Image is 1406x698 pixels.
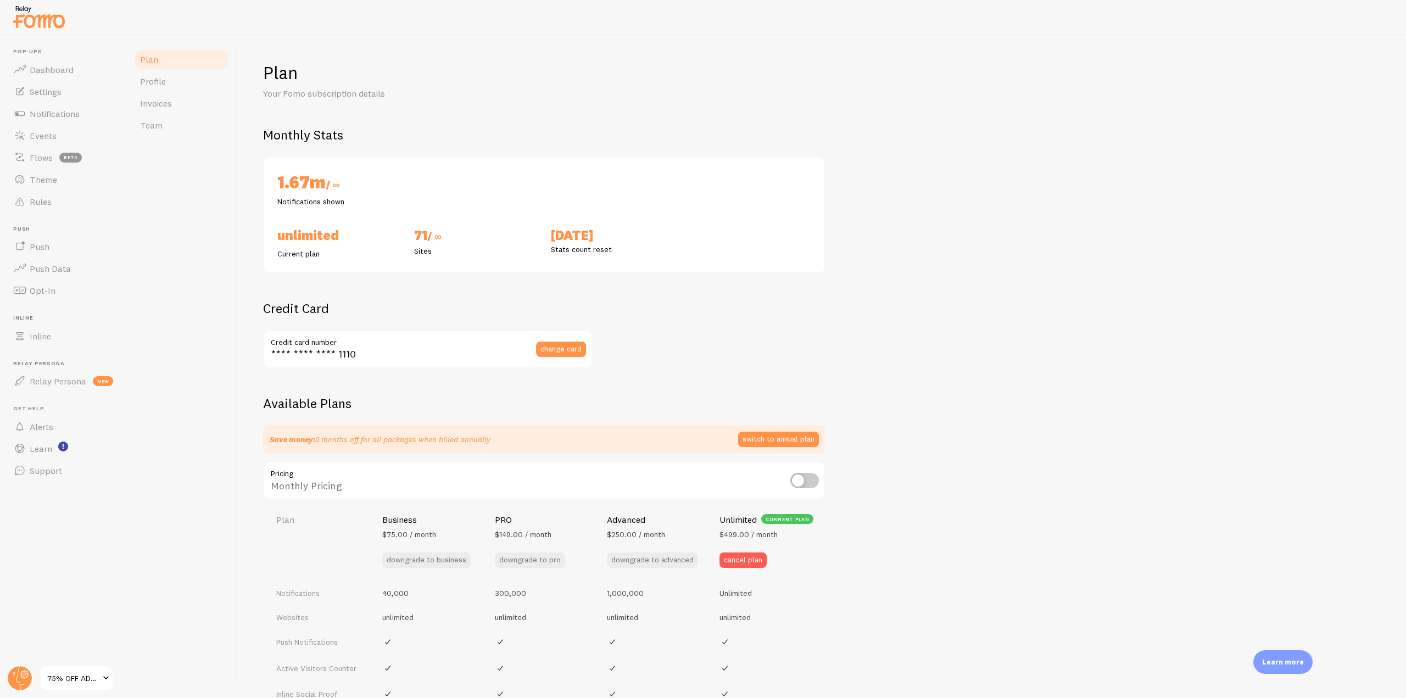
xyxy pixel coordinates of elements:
button: cancel plan [719,552,767,568]
a: Push [7,236,120,258]
span: Plan [140,54,158,65]
span: $250.00 / month [607,529,665,539]
td: Unlimited [713,581,825,605]
span: Opt-In [30,285,55,296]
p: Sites [414,245,538,256]
strong: Save money: [270,434,315,444]
p: Your Fomo subscription details [263,87,527,100]
td: Websites [263,605,376,629]
a: Flows beta [7,147,120,169]
p: 2 months off for all packages when billed annually [270,434,490,445]
svg: <p>Watch New Feature Tutorials!</p> [58,442,68,451]
a: Rules [7,191,120,213]
a: Relay Persona new [7,370,120,392]
h2: 71 [414,227,538,245]
a: Profile [133,70,230,92]
span: Pop-ups [13,48,120,55]
span: / ∞ [326,178,340,191]
span: change card [540,345,582,353]
span: Team [140,120,163,131]
a: Alerts [7,416,120,438]
span: Inline [13,315,120,322]
div: Learn more [1253,650,1313,674]
a: 75% OFF ADS Tag: Redeemed Special Offer [40,665,114,691]
span: Push [30,241,49,252]
td: unlimited [600,605,713,629]
span: Dashboard [30,64,74,75]
a: Opt-In [7,280,120,301]
span: Learn [30,443,52,454]
span: Relay Persona [13,360,120,367]
a: Support [7,460,120,482]
a: Theme [7,169,120,191]
a: Notifications [7,103,120,125]
span: 75% OFF ADS Tag: Redeemed Special Offer [47,672,99,685]
span: Flows [30,152,53,163]
label: Credit card number [263,330,593,349]
h2: Monthly Stats [263,126,1380,143]
a: Events [7,125,120,147]
span: Push [13,226,120,233]
span: Events [30,130,57,141]
a: Learn [7,438,120,460]
span: / ∞ [427,230,442,243]
h2: 1.67m [277,171,401,196]
td: unlimited [713,605,825,629]
a: Team [133,114,230,136]
span: beta [59,153,82,163]
td: 1,000,000 [600,581,713,605]
span: Get Help [13,405,120,412]
div: current plan [761,514,813,524]
span: Push Data [30,263,71,274]
span: $499.00 / month [719,529,778,539]
p: Current plan [277,248,401,259]
h4: Business [382,514,417,526]
td: Notifications [263,581,376,605]
button: downgrade to advanced [607,552,698,568]
td: Active Visitors Counter [263,655,376,682]
h4: Unlimited [719,514,757,526]
a: Push Data [7,258,120,280]
button: downgrade to pro [495,552,565,568]
a: Plan [133,48,230,70]
h2: Credit Card [263,300,593,317]
button: switch to annual plan [738,432,819,447]
span: Theme [30,174,57,185]
h1: Plan [263,62,1380,84]
span: Profile [140,76,166,87]
h4: Advanced [607,514,645,526]
a: Dashboard [7,59,120,81]
td: unlimited [488,605,601,629]
div: Monthly Pricing [263,461,825,501]
span: new [93,376,113,386]
h2: Unlimited [277,227,401,244]
span: Rules [30,196,52,207]
h4: Plan [276,514,369,526]
span: Notifications [30,108,80,119]
span: Inline [30,331,51,342]
h4: PRO [495,514,512,526]
td: 40,000 [376,581,488,605]
h2: [DATE] [551,227,674,244]
span: Support [30,465,62,476]
p: Learn more [1262,657,1304,667]
img: fomo-relay-logo-orange.svg [12,3,66,31]
a: Inline [7,325,120,347]
span: Invoices [140,98,172,109]
td: Push Notifications [263,629,376,655]
span: Alerts [30,421,53,432]
span: Settings [30,86,62,97]
span: Relay Persona [30,376,86,387]
a: Invoices [133,92,230,114]
td: unlimited [376,605,488,629]
button: downgrade to business [382,552,471,568]
span: $149.00 / month [495,529,551,539]
p: Notifications shown [277,196,401,207]
p: Stats count reset [551,244,674,255]
button: change card [536,342,586,357]
td: 300,000 [488,581,601,605]
span: $75.00 / month [382,529,436,539]
a: Settings [7,81,120,103]
h2: Available Plans [263,395,1380,412]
